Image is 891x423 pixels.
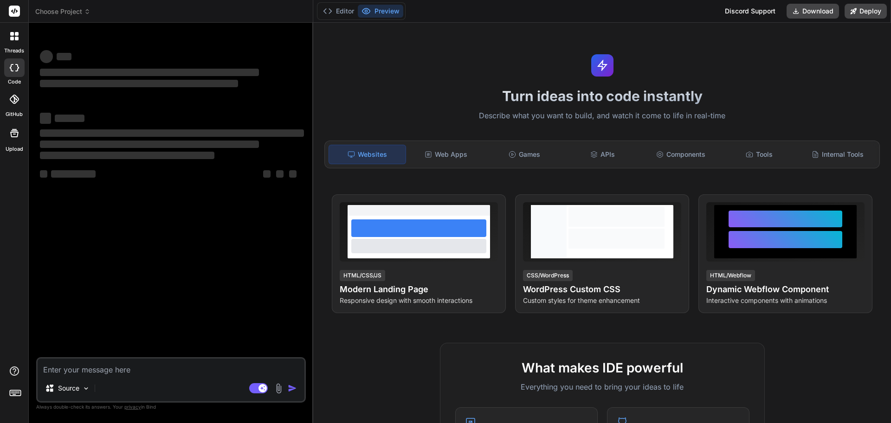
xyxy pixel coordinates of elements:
[706,296,865,305] p: Interactive components with animations
[35,7,90,16] span: Choose Project
[787,4,839,19] button: Download
[455,358,749,378] h2: What makes IDE powerful
[719,4,781,19] div: Discord Support
[845,4,887,19] button: Deploy
[40,170,47,178] span: ‌
[40,50,53,63] span: ‌
[55,115,84,122] span: ‌
[319,88,885,104] h1: Turn ideas into code instantly
[706,270,755,281] div: HTML/Webflow
[319,5,358,18] button: Editor
[40,129,304,137] span: ‌
[319,110,885,122] p: Describe what you want to build, and watch it come to life in real-time
[523,283,681,296] h4: WordPress Custom CSS
[40,152,214,159] span: ‌
[455,381,749,392] p: Everything you need to bring your ideas to life
[8,78,21,86] label: code
[523,296,681,305] p: Custom styles for theme enhancement
[40,141,259,148] span: ‌
[6,110,23,118] label: GitHub
[6,145,23,153] label: Upload
[706,283,865,296] h4: Dynamic Webflow Component
[358,5,403,18] button: Preview
[643,145,719,164] div: Components
[340,270,385,281] div: HTML/CSS/JS
[82,385,90,392] img: Pick Models
[329,145,406,164] div: Websites
[58,384,79,393] p: Source
[486,145,563,164] div: Games
[40,69,259,76] span: ‌
[564,145,641,164] div: APIs
[273,383,284,394] img: attachment
[51,170,96,178] span: ‌
[799,145,876,164] div: Internal Tools
[340,296,498,305] p: Responsive design with smooth interactions
[124,404,141,410] span: privacy
[340,283,498,296] h4: Modern Landing Page
[288,384,297,393] img: icon
[289,170,297,178] span: ‌
[263,170,271,178] span: ‌
[523,270,573,281] div: CSS/WordPress
[276,170,284,178] span: ‌
[40,80,238,87] span: ‌
[40,113,51,124] span: ‌
[408,145,484,164] div: Web Apps
[4,47,24,55] label: threads
[721,145,798,164] div: Tools
[57,53,71,60] span: ‌
[36,403,306,411] p: Always double-check its answers. Your in Bind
